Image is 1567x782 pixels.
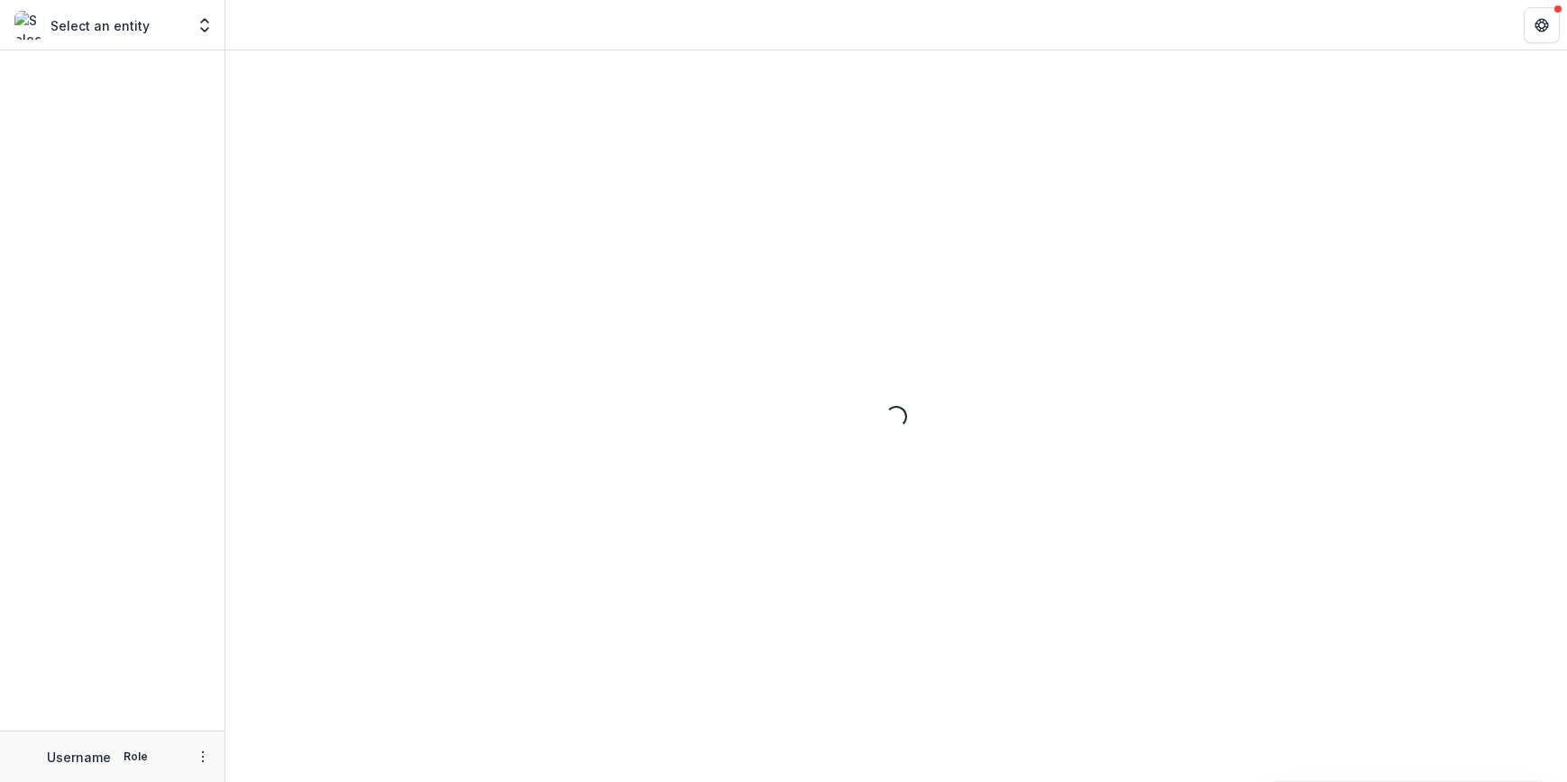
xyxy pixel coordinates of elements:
p: Username [47,748,111,767]
img: Select an entity [14,11,43,40]
button: Open entity switcher [192,7,217,43]
p: Role [118,749,153,765]
button: Get Help [1524,7,1560,43]
p: Select an entity [50,16,150,35]
button: More [192,746,214,768]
